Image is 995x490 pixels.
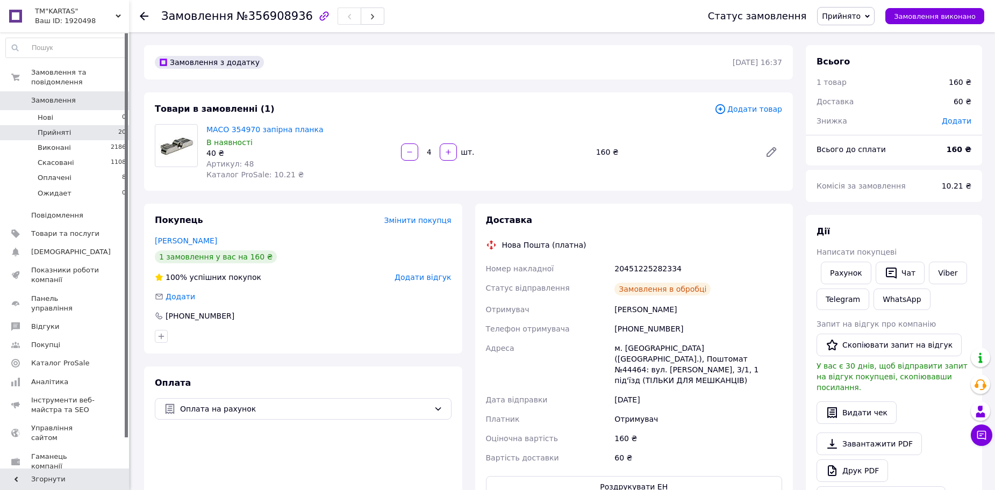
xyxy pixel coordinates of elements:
[942,182,971,190] span: 10.21 ₴
[237,10,313,23] span: №356908936
[31,322,59,332] span: Відгуки
[111,158,126,168] span: 1108
[817,289,869,310] a: Telegram
[486,325,570,333] span: Телефон отримувача
[761,141,782,163] a: Редагувати
[486,344,514,352] span: Адреса
[31,395,99,415] span: Інструменти веб-майстра та SEO
[31,423,99,443] span: Управління сайтом
[592,145,756,160] div: 160 ₴
[486,305,529,314] span: Отримувач
[874,289,930,310] a: WhatsApp
[155,250,277,263] div: 1 замовлення у вас на 160 ₴
[929,262,967,284] a: Viber
[166,273,187,282] span: 100%
[155,236,217,245] a: [PERSON_NAME]
[155,104,275,114] span: Товари в замовленні (1)
[486,284,570,292] span: Статус відправлення
[155,378,191,388] span: Оплата
[614,283,711,296] div: Замовлення в обробці
[612,390,784,409] div: [DATE]
[817,433,922,455] a: Завантажити PDF
[206,160,254,168] span: Артикул: 48
[111,143,126,153] span: 2186
[31,96,76,105] span: Замовлення
[714,103,782,115] span: Додати товар
[822,12,861,20] span: Прийнято
[817,401,897,424] button: Видати чек
[612,259,784,278] div: 20451225282334
[161,10,233,23] span: Замовлення
[31,265,99,285] span: Показники роботи компанії
[35,16,129,26] div: Ваш ID: 1920498
[458,147,475,157] div: шт.
[612,319,784,338] div: [PHONE_NUMBER]
[947,90,978,113] div: 60 ₴
[206,170,304,179] span: Каталог ProSale: 10.21 ₴
[817,117,847,125] span: Знижка
[499,240,589,250] div: Нова Пошта (платна)
[817,362,968,392] span: У вас є 30 днів, щоб відправити запит на відгук покупцеві, скопіювавши посилання.
[708,11,807,21] div: Статус замовлення
[971,424,992,446] button: Чат з покупцем
[486,395,548,404] span: Дата відправки
[486,415,520,423] span: Платник
[35,6,116,16] span: TM"KARTAS"
[31,294,99,313] span: Панель управління
[31,229,99,239] span: Товари та послуги
[206,138,253,147] span: В наявності
[486,453,559,462] span: Вартість доставки
[894,12,976,20] span: Замовлення виконано
[885,8,984,24] button: Замовлення виконано
[38,158,74,168] span: Скасовані
[612,429,784,448] div: 160 ₴
[38,143,71,153] span: Виконані
[31,247,111,257] span: [DEMOGRAPHIC_DATA]
[122,189,126,198] span: 0
[38,189,71,198] span: Ожидает
[817,320,936,328] span: Запит на відгук про компанію
[38,128,71,138] span: Прийняті
[166,292,195,301] span: Додати
[38,113,53,122] span: Нові
[31,452,99,471] span: Гаманець компанії
[817,182,906,190] span: Комісія за замовлення
[947,145,971,154] b: 160 ₴
[486,264,554,273] span: Номер накладної
[180,403,430,415] span: Оплата на рахунок
[31,377,68,387] span: Аналітика
[817,56,850,67] span: Всього
[31,211,83,220] span: Повідомлення
[31,68,129,87] span: Замовлення та повідомлення
[821,262,871,284] button: Рахунок
[612,448,784,467] div: 60 ₴
[155,130,197,162] img: MACO 354970 запірна планка
[6,38,126,57] input: Пошук
[876,262,925,284] button: Чат
[817,459,888,482] a: Друк PDF
[155,56,264,69] div: Замовлення з додатку
[118,128,126,138] span: 20
[122,113,126,122] span: 0
[155,215,203,225] span: Покупець
[164,311,235,321] div: [PHONE_NUMBER]
[817,97,854,106] span: Доставка
[817,248,897,256] span: Написати покупцеві
[612,300,784,319] div: [PERSON_NAME]
[122,173,126,183] span: 8
[733,58,782,67] time: [DATE] 16:37
[817,226,830,236] span: Дії
[817,334,962,356] button: Скопіювати запит на відгук
[612,338,784,390] div: м. [GEOGRAPHIC_DATA] ([GEOGRAPHIC_DATA].), Поштомат №44464: вул. [PERSON_NAME], 3/1, 1 під'їзд (Т...
[817,78,847,87] span: 1 товар
[395,273,451,282] span: Додати відгук
[486,215,533,225] span: Доставка
[942,117,971,125] span: Додати
[486,434,558,443] span: Оціночна вартість
[206,148,392,158] div: 40 ₴
[140,11,148,21] div: Повернутися назад
[31,358,89,368] span: Каталог ProSale
[612,409,784,429] div: Отримувач
[155,272,261,283] div: успішних покупок
[31,340,60,350] span: Покупці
